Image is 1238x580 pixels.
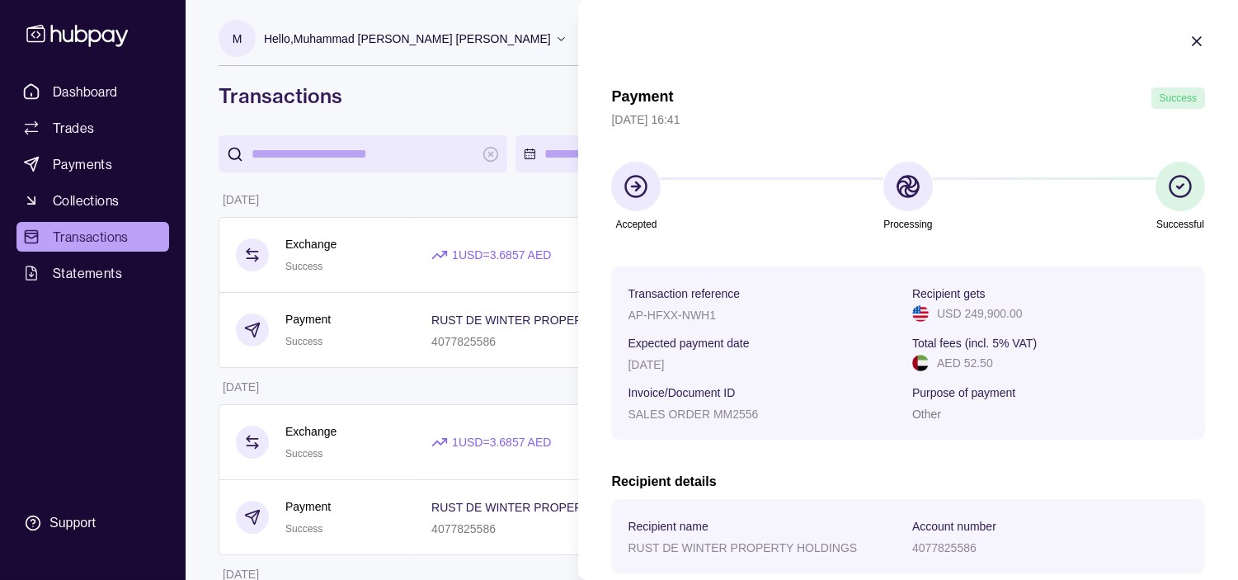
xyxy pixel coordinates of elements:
[628,386,735,399] p: Invoice/Document ID
[628,287,740,300] p: Transaction reference
[912,287,986,300] p: Recipient gets
[912,520,996,533] p: Account number
[912,355,929,371] img: ae
[615,215,657,233] p: Accepted
[611,87,673,109] h1: Payment
[912,305,929,322] img: us
[937,304,1023,323] p: USD 249,900.00
[883,215,932,233] p: Processing
[628,408,758,421] p: SALES ORDER MM2556
[628,358,664,371] p: [DATE]
[628,337,749,350] p: Expected payment date
[628,520,708,533] p: Recipient name
[628,541,857,554] p: RUST DE WINTER PROPERTY HOLDINGS
[912,541,977,554] p: 4077825586
[611,473,1205,491] h2: Recipient details
[912,408,941,421] p: Other
[611,111,1205,129] p: [DATE] 16:41
[1160,92,1197,104] span: Success
[1156,215,1204,233] p: Successful
[912,386,1015,399] p: Purpose of payment
[937,354,993,372] p: AED 52.50
[628,309,716,322] p: AP-HFXX-NWH1
[912,337,1037,350] p: Total fees (incl. 5% VAT)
